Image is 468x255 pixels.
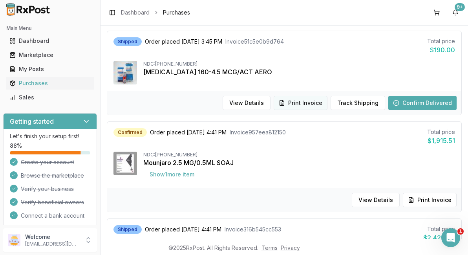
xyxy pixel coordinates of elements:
[6,90,94,105] a: Sales
[113,225,142,234] div: Shipped
[121,9,190,17] nav: breadcrumb
[6,34,94,48] a: Dashboard
[352,193,400,207] button: View Details
[10,117,54,126] h3: Getting started
[403,193,457,207] button: Print Invoice
[21,172,84,180] span: Browse the marketplace
[6,76,94,90] a: Purchases
[143,152,455,158] div: NDC: [PHONE_NUMBER]
[25,241,80,247] p: [EMAIL_ADDRESS][DOMAIN_NAME]
[143,158,455,167] div: Mounjaro 2.5 MG/0.5ML SOAJ
[9,37,91,45] div: Dashboard
[230,128,286,136] span: Invoice 957eea812150
[423,225,455,233] div: Total price
[6,62,94,76] a: My Posts
[457,228,464,235] span: 1
[3,63,97,75] button: My Posts
[449,6,462,19] button: 9+
[143,167,201,182] button: Show1more item
[427,128,455,136] div: Total price
[9,94,91,101] div: Sales
[455,3,465,11] div: 9+
[121,9,150,17] a: Dashboard
[113,61,137,84] img: Symbicort 160-4.5 MCG/ACT AERO
[3,35,97,47] button: Dashboard
[423,233,455,242] div: $2,425.00
[427,45,455,55] div: $190.00
[441,228,460,247] iframe: Intercom live chat
[150,128,227,136] span: Order placed [DATE] 4:41 PM
[3,49,97,61] button: Marketplace
[427,37,455,45] div: Total price
[9,79,91,87] div: Purchases
[21,212,84,220] span: Connect a bank account
[8,234,20,246] img: User avatar
[9,51,91,59] div: Marketplace
[427,136,455,145] div: $1,915.51
[261,244,278,251] a: Terms
[225,226,281,233] span: Invoice 316b545cc553
[223,96,271,110] button: View Details
[10,142,22,150] span: 88 %
[6,25,94,31] h2: Main Menu
[9,65,91,73] div: My Posts
[274,96,327,110] button: Print Invoice
[113,37,142,46] div: Shipped
[331,96,385,110] button: Track Shipping
[145,226,221,233] span: Order placed [DATE] 4:41 PM
[21,185,74,193] span: Verify your business
[388,96,457,110] button: Confirm Delivered
[25,233,80,241] p: Welcome
[143,61,455,67] div: NDC: [PHONE_NUMBER]
[281,244,300,251] a: Privacy
[113,152,137,175] img: Mounjaro 2.5 MG/0.5ML SOAJ
[145,38,222,46] span: Order placed [DATE] 3:45 PM
[3,91,97,104] button: Sales
[21,198,84,206] span: Verify beneficial owners
[10,132,90,140] p: Let's finish your setup first!
[163,9,190,17] span: Purchases
[3,3,53,16] img: RxPost Logo
[143,67,455,77] div: [MEDICAL_DATA] 160-4.5 MCG/ACT AERO
[225,38,284,46] span: Invoice 51c5e0b9d764
[6,48,94,62] a: Marketplace
[113,128,147,137] div: Confirmed
[3,77,97,90] button: Purchases
[21,158,74,166] span: Create your account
